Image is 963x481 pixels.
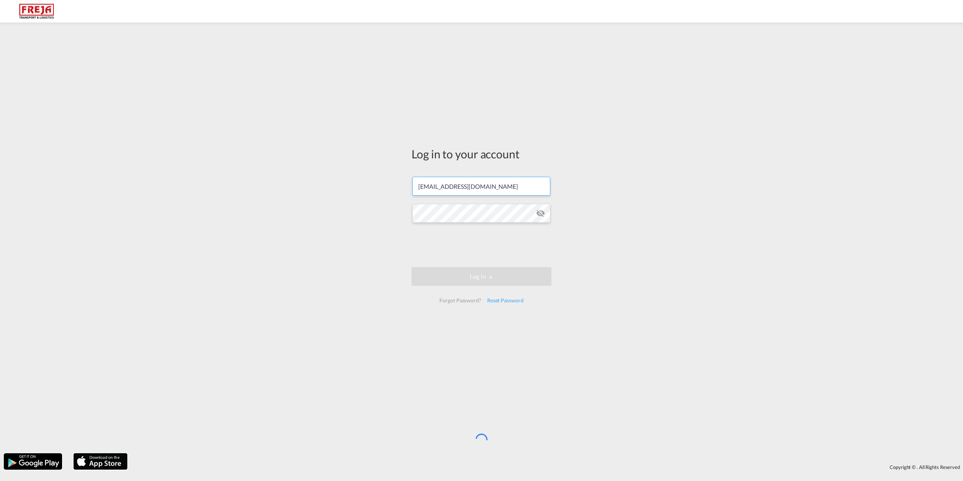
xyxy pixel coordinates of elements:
[536,209,545,218] md-icon: icon-eye-off
[412,146,551,162] div: Log in to your account
[412,177,550,196] input: Enter email/phone number
[73,452,128,470] img: apple.png
[436,294,484,307] div: Forgot Password?
[484,294,527,307] div: Reset Password
[131,461,963,473] div: Copyright © . All Rights Reserved
[412,267,551,286] button: LOGIN
[424,230,539,259] iframe: reCAPTCHA
[3,452,63,470] img: google.png
[11,3,62,20] img: 586607c025bf11f083711d99603023e7.png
